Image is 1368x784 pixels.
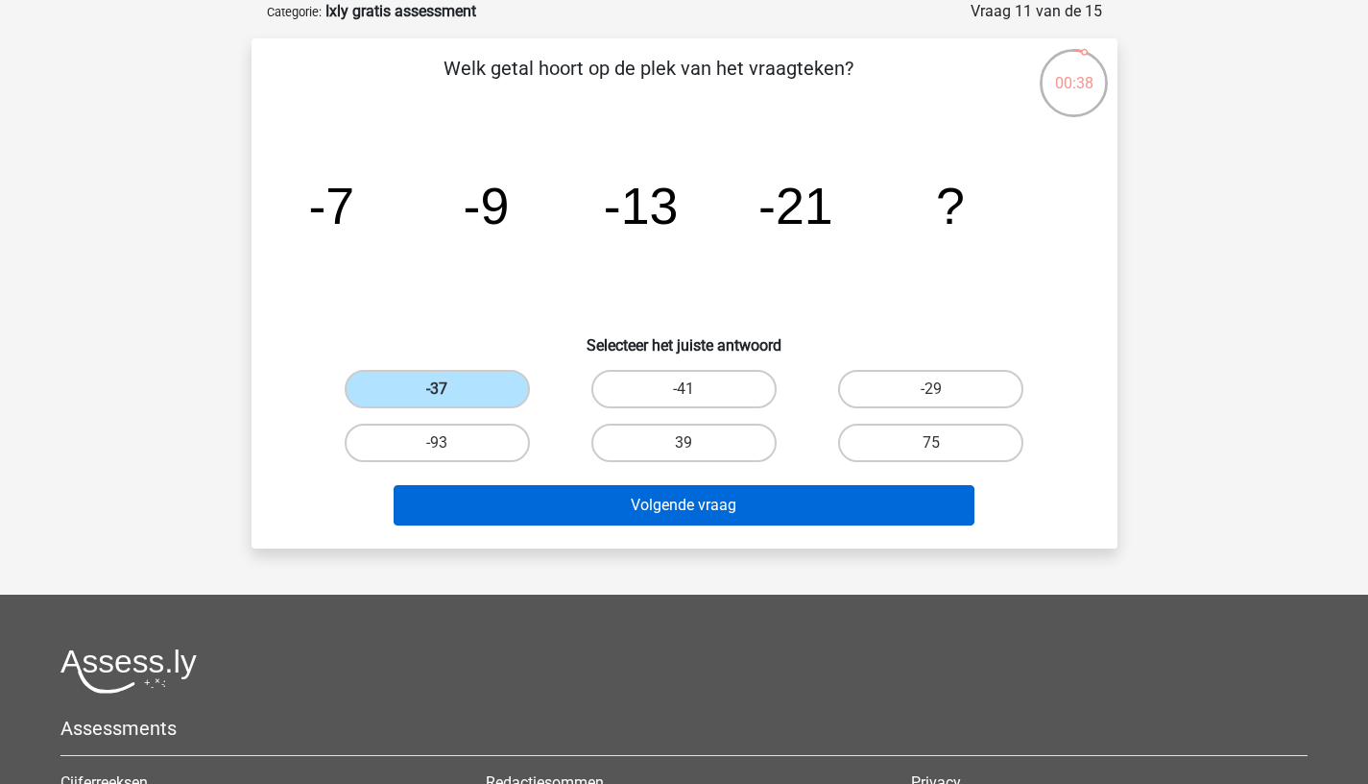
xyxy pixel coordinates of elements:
tspan: -7 [308,177,354,234]
label: -93 [345,424,530,462]
button: Volgende vraag [394,485,974,526]
label: -29 [838,370,1023,408]
label: -37 [345,370,530,408]
label: -41 [591,370,777,408]
h6: Selecteer het juiste antwoord [282,321,1087,355]
tspan: ? [936,177,965,234]
strong: Ixly gratis assessment [325,2,476,20]
h5: Assessments [60,717,1308,740]
tspan: -9 [463,177,509,234]
p: Welk getal hoort op de plek van het vraagteken? [282,54,1015,111]
tspan: -13 [603,177,678,234]
div: 00:38 [1038,47,1110,95]
label: 75 [838,424,1023,462]
tspan: -21 [758,177,833,234]
img: Assessly logo [60,649,197,694]
small: Categorie: [267,5,322,19]
label: 39 [591,424,777,462]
